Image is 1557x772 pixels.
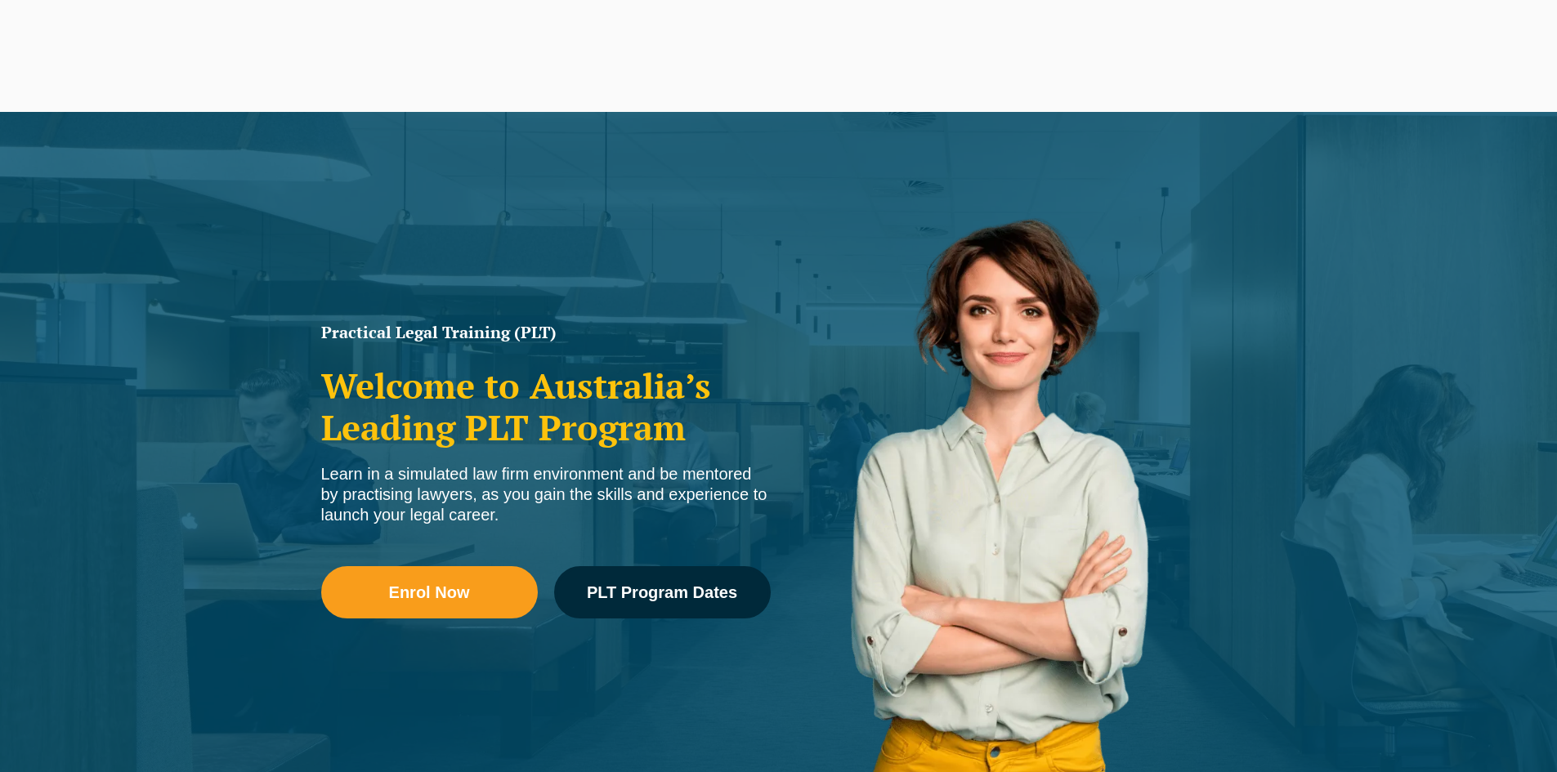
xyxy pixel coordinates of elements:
[389,584,470,600] span: Enrol Now
[554,566,771,618] a: PLT Program Dates
[321,566,538,618] a: Enrol Now
[587,584,737,600] span: PLT Program Dates
[321,365,771,448] h2: Welcome to Australia’s Leading PLT Program
[321,324,771,341] h1: Practical Legal Training (PLT)
[321,464,771,525] div: Learn in a simulated law firm environment and be mentored by practising lawyers, as you gain the ...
